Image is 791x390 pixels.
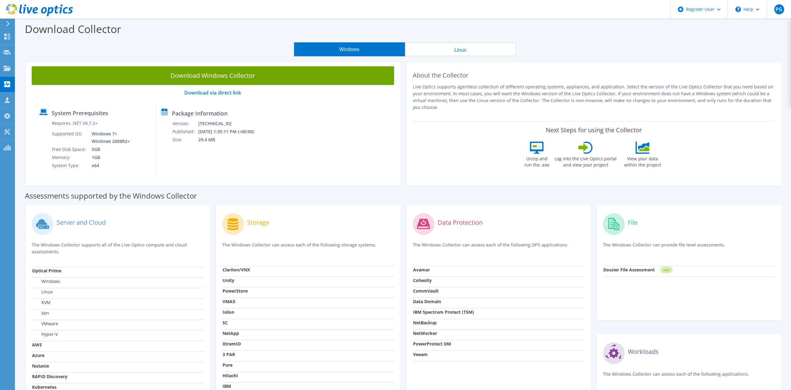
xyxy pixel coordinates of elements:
[52,145,87,153] td: Free Disk Space:
[628,219,637,226] label: File
[223,362,232,368] strong: Pure
[247,219,269,226] label: Storage
[774,4,784,14] span: PG
[413,309,474,315] strong: IBM Spectrum Protect (TSM)
[32,342,42,348] strong: AWS
[52,153,87,162] td: Memory:
[223,288,248,294] strong: PowerStore
[172,120,198,128] td: Version:
[735,7,741,12] svg: \n
[57,219,106,226] label: Server and Cloud
[438,219,483,226] label: Data Protection
[223,330,239,336] strong: NetApp
[413,341,451,347] strong: PowerProtect DM
[603,267,655,273] strong: Dossier File Assessment
[198,120,262,128] td: [TECHNICAL_ID]
[294,42,405,56] button: Windows
[413,242,585,254] p: The Windows Collector can assess each of the following DPS applications.
[32,242,204,255] p: The Windows Collector supports all of the Live Optics compute and cloud assessments.
[32,299,51,306] label: KVM
[628,349,659,355] label: Workloads
[32,374,67,379] strong: RAPID Discovery
[663,268,669,272] tspan: NEW!
[32,310,49,316] label: Xen
[198,128,262,136] td: [DATE] 1:35:11 PM (+00:00)
[87,130,131,145] td: Windows 7+ Windows 2008R2+
[172,110,228,116] label: Package Information
[32,268,61,274] strong: Optical Prime
[546,126,642,134] label: Next Steps for using the Collector
[413,83,775,111] p: Live Optics supports agentless collection of different operating systems, appliances, and applica...
[223,267,250,273] strong: Clariion/VNX
[32,363,49,369] strong: Nutanix
[87,153,131,162] td: 1GB
[32,384,57,390] strong: Kubernetes
[25,22,121,36] label: Download Collector
[603,242,775,254] p: The Windows Collector can provide file level assessments.
[223,383,231,389] strong: IBM
[32,66,394,85] a: Download Windows Collector
[413,267,430,273] strong: Avamar
[52,162,87,170] td: System Type:
[172,128,198,136] td: Published:
[554,154,617,168] label: Log into the Live Optics portal and view your project
[32,278,60,284] label: Windows
[620,154,665,168] label: View your data within the project
[172,136,198,144] td: Size:
[603,371,775,383] p: The Windows Collector can assess each of the following applications.
[413,288,439,294] strong: CommVault
[413,320,437,326] strong: NetBackup
[32,331,58,337] label: Hyper-V
[413,72,775,79] h2: About the Collector
[405,42,516,56] button: Linux
[223,373,238,378] strong: Hitachi
[32,352,44,358] strong: Azure
[52,130,87,145] td: Supported OS:
[413,298,441,304] strong: Data Domain
[87,162,131,170] td: x64
[522,154,551,168] label: Unzip and run the .exe
[413,351,428,357] strong: Veeam
[32,321,58,327] label: VMware
[198,136,262,144] td: 29.4 MB
[52,120,98,126] label: Requires .NET V4.7.2+
[222,242,394,254] p: The Windows Collector can assess each of the following storage systems.
[223,341,241,347] strong: XtremIO
[87,145,131,153] td: 5GB
[184,89,241,96] a: Download via direct link
[223,351,235,357] strong: 3 PAR
[223,298,235,304] strong: VMAX
[32,289,53,295] label: Linux
[223,277,234,283] strong: Unity
[223,320,228,326] strong: SC
[52,110,108,116] label: System Prerequisites
[25,193,197,199] label: Assessments supported by the Windows Collector
[413,330,437,336] strong: NetWorker
[223,309,234,315] strong: Isilon
[413,277,432,283] strong: Cohesity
